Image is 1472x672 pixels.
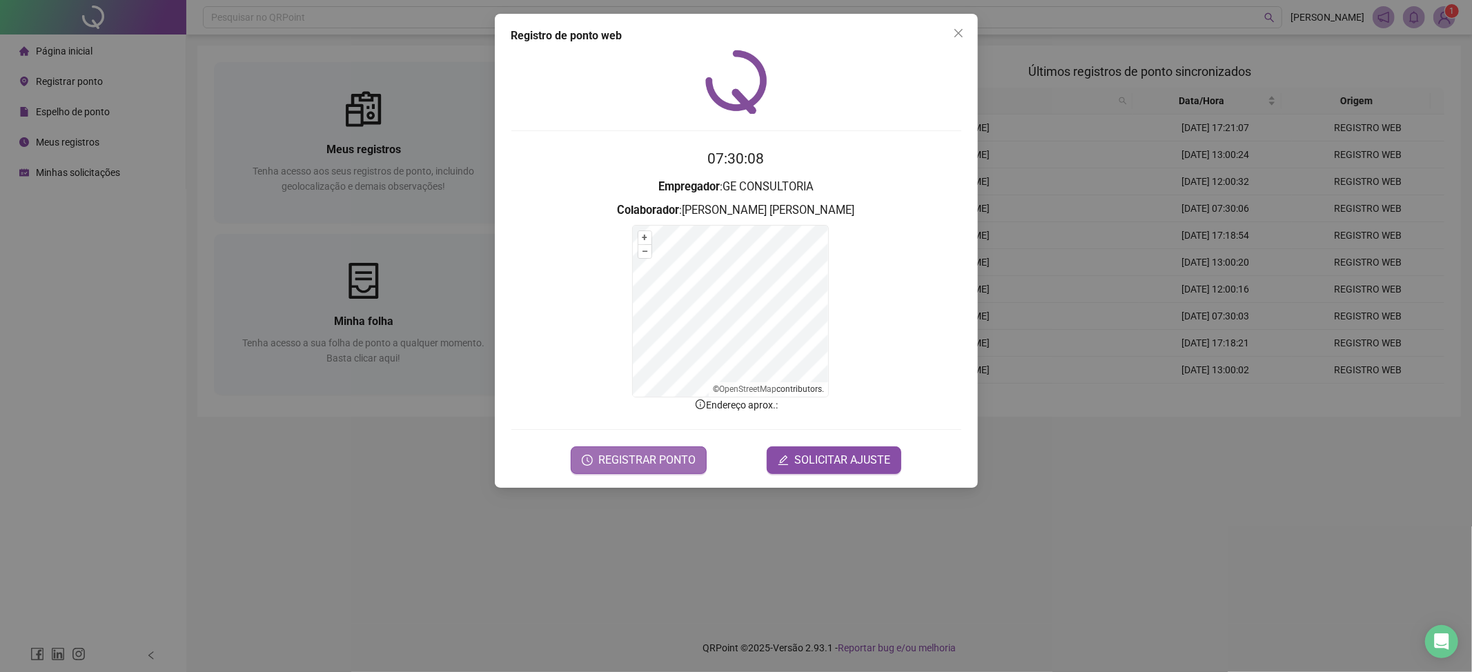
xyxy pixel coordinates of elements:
time: 07:30:08 [708,150,765,167]
div: Registro de ponto web [511,28,961,44]
span: close [953,28,964,39]
span: REGISTRAR PONTO [598,452,696,468]
div: Open Intercom Messenger [1425,625,1458,658]
button: – [638,245,651,258]
strong: Colaborador [618,204,680,217]
h3: : [PERSON_NAME] [PERSON_NAME] [511,201,961,219]
button: editSOLICITAR AJUSTE [767,446,901,474]
span: clock-circle [582,455,593,466]
button: + [638,231,651,244]
img: QRPoint [705,50,767,114]
button: REGISTRAR PONTO [571,446,707,474]
span: SOLICITAR AJUSTE [794,452,890,468]
strong: Empregador [658,180,720,193]
p: Endereço aprox. : [511,397,961,413]
a: OpenStreetMap [719,384,776,394]
span: edit [778,455,789,466]
h3: : GE CONSULTORIA [511,178,961,196]
li: © contributors. [713,384,824,394]
button: Close [948,22,970,44]
span: info-circle [694,398,707,411]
